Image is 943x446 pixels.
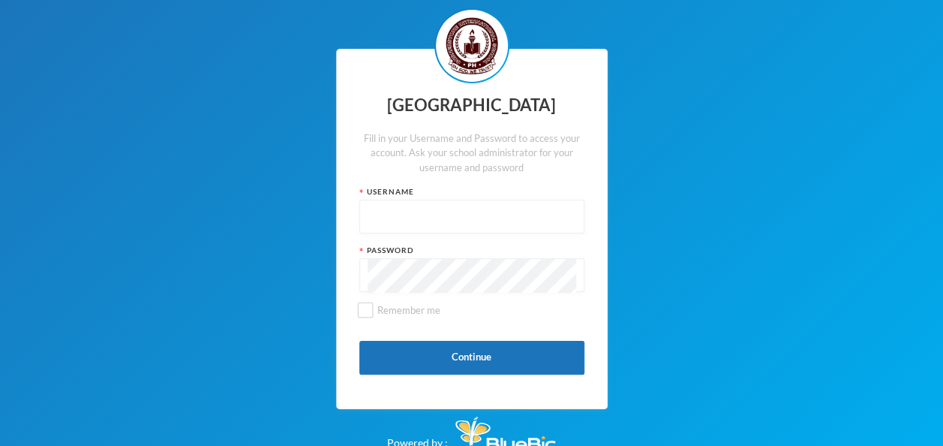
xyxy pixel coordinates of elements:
div: Username [359,186,584,197]
button: Continue [359,341,584,375]
span: Remember me [371,304,446,316]
div: Fill in your Username and Password to access your account. Ask your school administrator for your... [359,131,584,176]
div: [GEOGRAPHIC_DATA] [359,91,584,120]
div: Password [359,245,584,256]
